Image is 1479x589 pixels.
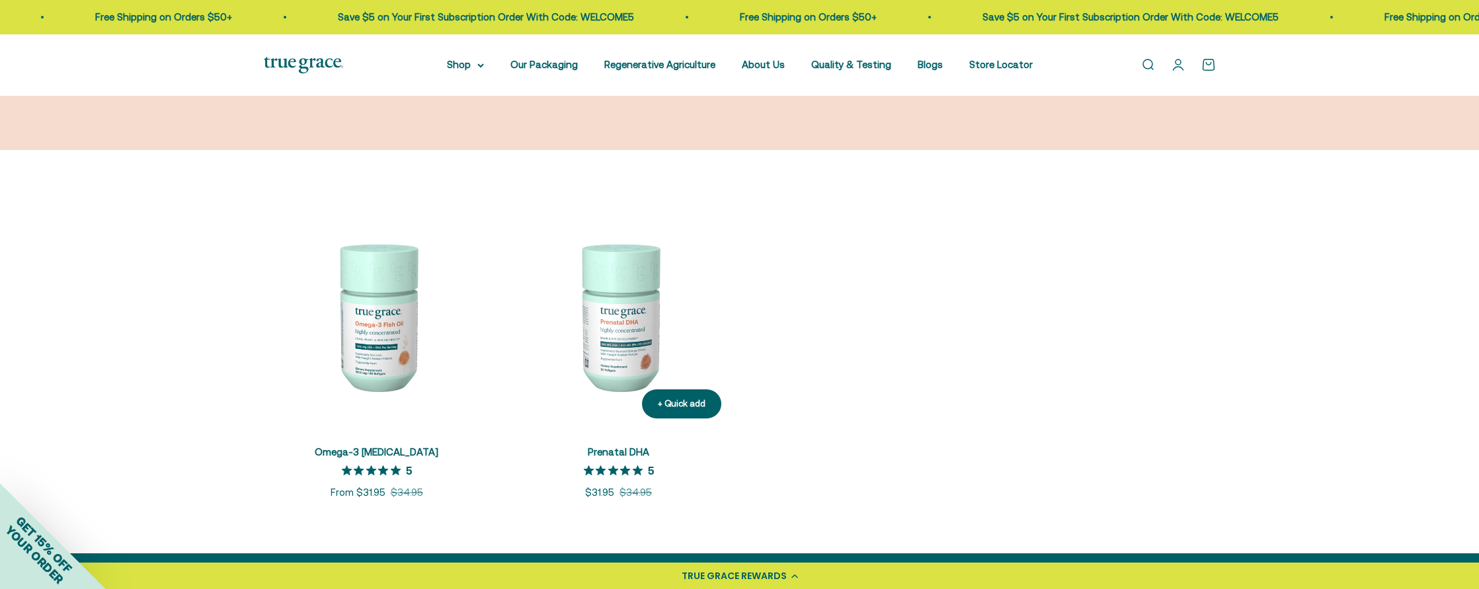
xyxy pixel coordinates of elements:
[338,9,634,25] p: Save $5 on Your First Subscription Order With Code: WELCOME5
[588,446,649,457] a: Prenatal DHA
[506,203,732,429] img: Prenatal DHA for Brain & Eye Development* For women during pre-conception, pregnancy, and lactati...
[982,9,1279,25] p: Save $5 on Your First Subscription Order With Code: WELCOME5
[811,59,891,70] a: Quality & Testing
[95,11,232,22] a: Free Shipping on Orders $50+
[969,59,1033,70] a: Store Locator
[740,11,877,22] a: Free Shipping on Orders $50+
[406,463,412,477] p: 5
[918,59,943,70] a: Blogs
[620,485,652,500] compare-at-price: $34.95
[13,514,75,575] span: GET 15% OFF
[510,59,578,70] a: Our Packaging
[585,485,614,500] sale-price: $31.95
[642,389,721,419] button: + Quick add
[3,523,66,586] span: YOUR ORDER
[391,485,423,500] compare-at-price: $34.95
[658,397,705,411] div: + Quick add
[604,59,715,70] a: Regenerative Agriculture
[682,569,787,583] div: TRUE GRACE REWARDS
[742,59,785,70] a: About Us
[315,446,438,457] a: Omega-3 [MEDICAL_DATA]
[447,57,484,73] summary: Shop
[264,203,490,429] img: Omega-3 Fish Oil for Brain, Heart, and Immune Health* Sustainably sourced, wild-caught Alaskan fi...
[331,485,385,500] sale-price: From $31.95
[342,461,406,480] span: 5 out 5 stars rating in total 11 reviews
[648,463,654,477] p: 5
[584,461,648,480] span: 5 out 5 stars rating in total 1 reviews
